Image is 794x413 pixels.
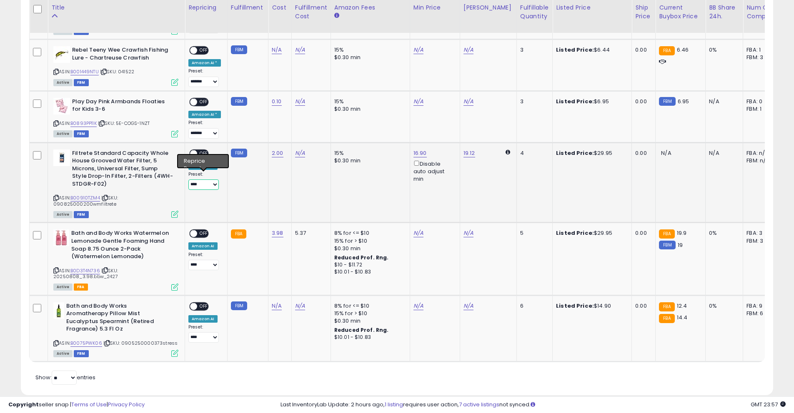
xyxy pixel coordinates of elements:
[334,12,339,20] small: Amazon Fees.
[8,401,39,408] strong: Copyright
[70,194,100,202] a: B00910TZM4
[188,120,221,139] div: Preset:
[72,98,173,115] b: Play Day Pink Armbands Floaties for Kids 3-6
[635,302,649,310] div: 0.00
[463,3,513,12] div: [PERSON_NAME]
[66,302,168,335] b: Bath and Body Works Aromatherapy Pillow Mist Eucalyptus Spearmint (Retired Fragrance) 5.3 Fl Oz
[556,3,628,12] div: Listed Price
[197,47,210,54] span: OFF
[709,302,736,310] div: 0%
[231,97,247,106] small: FBM
[53,284,73,291] span: All listings currently available for purchase on Amazon
[746,310,774,317] div: FBM: 6
[74,350,89,357] span: FBM
[272,302,282,310] a: N/A
[334,254,389,261] b: Reduced Prof. Rng.
[709,229,736,237] div: 0%
[746,229,774,237] div: FBA: 3
[53,267,118,280] span: | SKU: 20250808_3.98.bbw_2427
[70,267,100,274] a: B0D3T4N736
[53,46,178,85] div: ASIN:
[334,317,403,325] div: $0.30 min
[334,237,403,245] div: 15% for > $10
[72,46,173,64] b: Rebel Teeny Wee Crawfish Fishing Lure - Chartreuse Crawfish
[231,45,247,54] small: FBM
[746,98,774,105] div: FBA: 0
[100,68,134,75] span: | SKU: 041522
[659,241,675,249] small: FBM
[70,120,97,127] a: B0893PP11K
[103,340,178,346] span: | SKU: 0905250000373stress
[520,46,546,54] div: 3
[197,98,210,105] span: OFF
[197,303,210,310] span: OFF
[556,302,625,310] div: $14.90
[556,46,625,54] div: $6.44
[635,98,649,105] div: 0.00
[413,159,453,183] div: Disable auto adjust min
[746,302,774,310] div: FBA: 9
[746,237,774,245] div: FBM: 3
[74,79,89,86] span: FBM
[71,229,173,262] b: Bath and Body Works Watermelon Lemonade Gentle Foaming Hand Soap 8.75 Ounce 2-Pack (Watermelon Le...
[334,149,403,157] div: 15%
[506,149,510,155] i: Calculated using Dynamic Max Price.
[98,120,150,127] span: | SKU: 5E-COGS-1NZT
[677,302,687,310] span: 12.4
[659,3,702,21] div: Current Buybox Price
[709,98,736,105] div: N/A
[53,149,70,166] img: 410FxTiMg6L._SL40_.jpg
[272,97,282,106] a: 0.10
[281,401,786,409] div: Last InventoryLab Update: 2 hours ago, requires user action, not synced.
[53,229,178,289] div: ASIN:
[520,149,546,157] div: 4
[556,149,594,157] b: Listed Price:
[334,229,403,237] div: 8% for <= $10
[188,242,218,250] div: Amazon AI
[53,302,64,319] img: 31Y0yHi7r4L._SL40_.jpg
[272,3,288,12] div: Cost
[35,373,95,381] span: Show: entries
[556,149,625,157] div: $29.95
[746,46,774,54] div: FBA: 1
[188,324,221,343] div: Preset:
[334,302,403,310] div: 8% for <= $10
[463,229,473,237] a: N/A
[53,98,70,114] img: 3185yae7uaL._SL40_.jpg
[53,79,73,86] span: All listings currently available for purchase on Amazon
[709,3,739,21] div: BB Share 24h.
[197,150,210,157] span: OFF
[556,46,594,54] b: Listed Price:
[231,3,265,12] div: Fulfillment
[746,149,774,157] div: FBA: n/a
[295,229,324,237] div: 5.37
[635,46,649,54] div: 0.00
[71,401,107,408] a: Terms of Use
[188,315,218,323] div: Amazon AI
[413,302,423,310] a: N/A
[746,105,774,113] div: FBM: 1
[678,97,689,105] span: 6.95
[53,149,178,217] div: ASIN:
[413,97,423,106] a: N/A
[556,229,594,237] b: Listed Price:
[188,252,221,271] div: Preset:
[677,46,689,54] span: 6.46
[556,98,625,105] div: $6.95
[635,229,649,237] div: 0.00
[188,172,221,190] div: Preset:
[272,149,283,157] a: 2.00
[334,46,403,54] div: 15%
[70,68,99,75] a: B001449NTU
[334,310,403,317] div: 15% for > $10
[231,229,246,239] small: FBA
[53,229,69,246] img: 41QLeTQNG7L._SL40_.jpg
[463,149,475,157] a: 19.12
[556,302,594,310] b: Listed Price:
[74,130,89,137] span: FBM
[108,401,145,408] a: Privacy Policy
[635,149,649,157] div: 0.00
[51,3,181,12] div: Title
[661,149,671,157] span: N/A
[53,46,70,63] img: 41UFopPmJiL._SL40_.jpg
